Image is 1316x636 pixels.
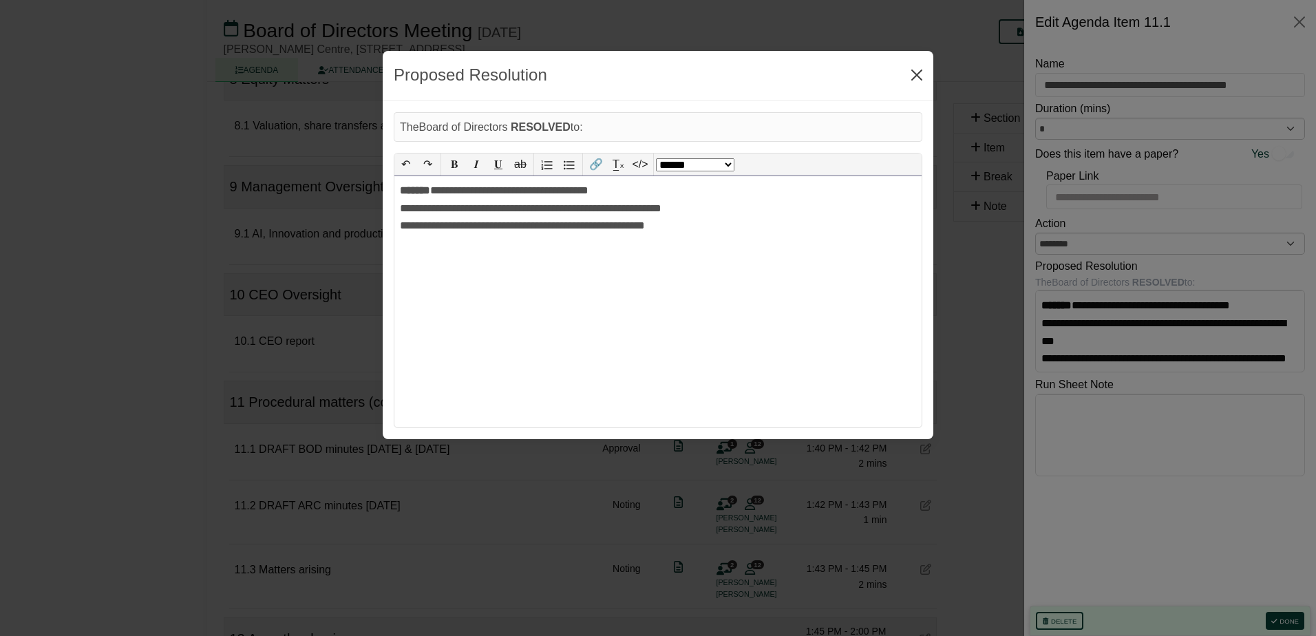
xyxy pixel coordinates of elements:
[558,153,580,176] button: Bullet list
[465,153,487,176] button: 𝑰
[487,153,509,176] button: 𝐔
[514,158,527,170] s: ab
[509,153,531,176] button: ab
[585,153,607,176] button: 🔗
[629,153,651,176] button: </>
[511,121,571,133] b: RESOLVED
[416,153,438,176] button: ↷
[394,62,547,88] div: Proposed Resolution
[607,153,629,176] button: T̲ₓ
[494,158,502,170] span: 𝐔
[394,112,922,142] div: The Board of Directors to:
[443,153,465,176] button: 𝐁
[536,153,558,176] button: Numbered list
[906,64,928,86] button: Close
[394,153,416,176] button: ↶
